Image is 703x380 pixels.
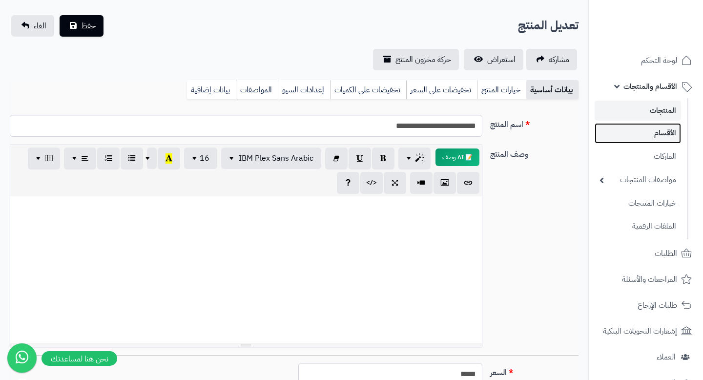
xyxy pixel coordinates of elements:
a: خيارات المنتجات [595,193,681,214]
span: مشاركه [549,54,569,65]
button: حفظ [60,15,103,37]
a: لوحة التحكم [595,49,697,72]
a: الماركات [595,146,681,167]
a: إشعارات التحويلات البنكية [595,319,697,343]
a: مواصفات المنتجات [595,169,681,190]
a: المواصفات [236,80,278,100]
span: لوحة التحكم [641,54,677,67]
a: مشاركه [526,49,577,70]
a: الملفات الرقمية [595,216,681,237]
button: IBM Plex Sans Arabic [221,148,321,169]
a: العملاء [595,345,697,369]
label: السعر [486,363,582,379]
a: المنتجات [595,101,681,121]
span: الطلبات [655,247,677,260]
button: 📝 AI وصف [435,148,479,166]
span: استعراض [487,54,516,65]
img: logo-2.png [637,26,694,46]
a: تخفيضات على الكميات [330,80,406,100]
a: حركة مخزون المنتج [373,49,459,70]
span: حركة مخزون المنتج [395,54,451,65]
span: المراجعات والأسئلة [622,273,677,286]
label: اسم المنتج [486,115,582,130]
span: الأقسام والمنتجات [623,80,677,93]
span: الغاء [34,20,46,32]
span: IBM Plex Sans Arabic [239,152,313,164]
a: استعراض [464,49,523,70]
a: طلبات الإرجاع [595,294,697,317]
span: طلبات الإرجاع [638,298,677,312]
button: 16 [184,148,217,169]
a: بيانات إضافية [187,80,236,100]
a: المراجعات والأسئلة [595,268,697,291]
a: الطلبات [595,242,697,265]
a: خيارات المنتج [477,80,526,100]
a: الأقسام [595,123,681,143]
span: إشعارات التحويلات البنكية [603,324,677,338]
a: تخفيضات على السعر [406,80,477,100]
a: الغاء [11,15,54,37]
span: حفظ [81,20,96,32]
span: العملاء [657,350,676,364]
label: وصف المنتج [486,145,582,160]
a: إعدادات السيو [278,80,330,100]
span: 16 [200,152,209,164]
h2: تعديل المنتج [518,16,579,36]
a: بيانات أساسية [526,80,579,100]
